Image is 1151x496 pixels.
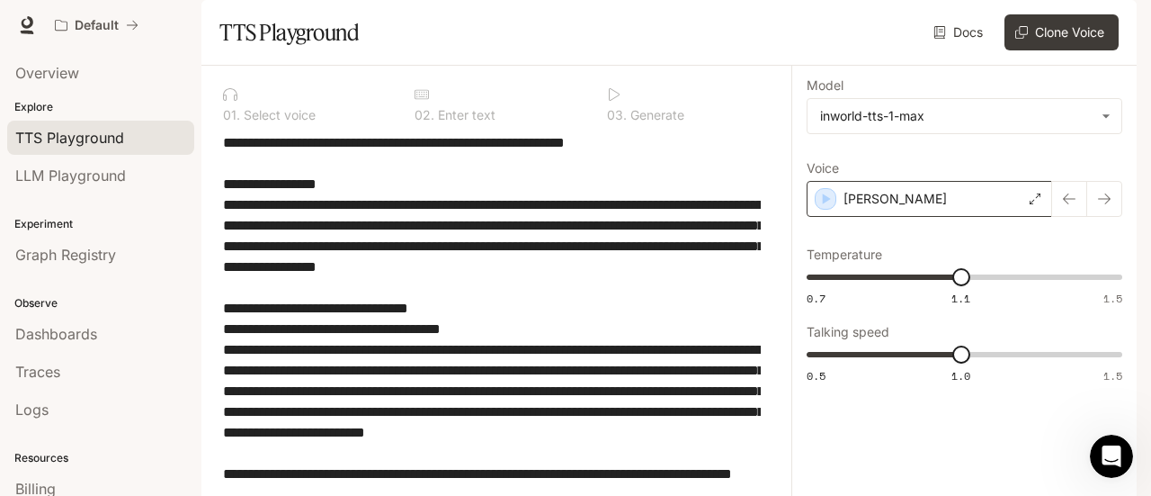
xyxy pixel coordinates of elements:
[807,99,1121,133] div: inworld-tts-1-max
[1103,291,1122,306] span: 1.5
[415,109,434,122] p: 0 2 .
[807,368,825,383] span: 0.5
[627,109,684,122] p: Generate
[223,109,240,122] p: 0 1 .
[434,109,495,122] p: Enter text
[820,107,1093,125] div: inworld-tts-1-max
[807,79,843,92] p: Model
[1103,368,1122,383] span: 1.5
[1004,14,1119,50] button: Clone Voice
[807,291,825,306] span: 0.7
[47,7,147,43] button: All workspaces
[219,14,359,50] h1: TTS Playground
[240,109,316,122] p: Select voice
[951,368,970,383] span: 1.0
[75,18,119,33] p: Default
[807,326,889,338] p: Talking speed
[843,190,947,208] p: [PERSON_NAME]
[807,248,882,261] p: Temperature
[607,109,627,122] p: 0 3 .
[807,162,839,175] p: Voice
[930,14,990,50] a: Docs
[1090,435,1133,478] iframe: Intercom live chat
[951,291,970,306] span: 1.1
